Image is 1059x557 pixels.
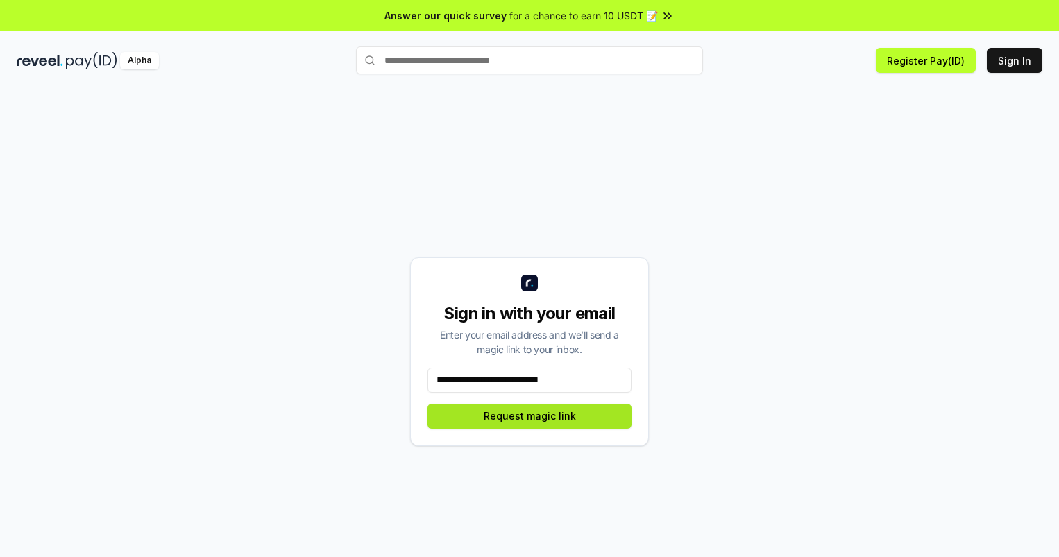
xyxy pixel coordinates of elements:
div: Alpha [120,52,159,69]
button: Request magic link [427,404,632,429]
div: Sign in with your email [427,302,632,325]
span: for a chance to earn 10 USDT 📝 [509,8,658,23]
img: logo_small [521,275,538,291]
button: Register Pay(ID) [876,48,976,73]
button: Sign In [987,48,1042,73]
div: Enter your email address and we’ll send a magic link to your inbox. [427,327,632,357]
img: reveel_dark [17,52,63,69]
span: Answer our quick survey [384,8,507,23]
img: pay_id [66,52,117,69]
